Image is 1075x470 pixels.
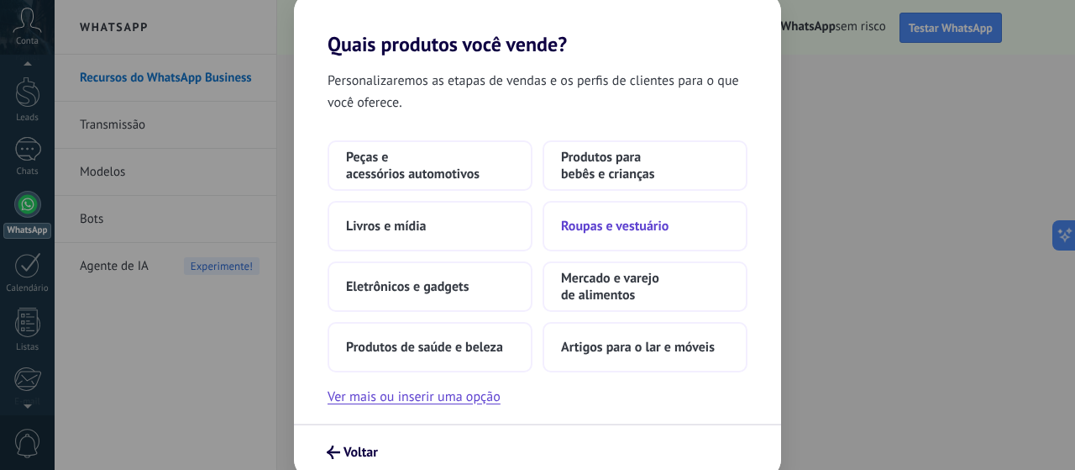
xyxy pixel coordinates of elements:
[328,201,532,251] button: Livros e mídia
[543,261,747,312] button: Mercado e varejo de alimentos
[343,446,378,458] span: Voltar
[346,149,514,182] span: Peças e acessórios automotivos
[319,438,385,467] button: Voltar
[328,261,532,312] button: Eletrônicos e gadgets
[561,218,669,235] span: Roupas e vestuário
[346,339,503,356] span: Produtos de saúde e beleza
[561,270,729,304] span: Mercado e varejo de alimentos
[561,339,715,356] span: Artigos para o lar e móveis
[328,70,747,114] span: Personalizaremos as etapas de vendas e os perfis de clientes para o que você oferece.
[346,278,469,295] span: Eletrônicos e gadgets
[328,322,532,372] button: Produtos de saúde e beleza
[328,386,501,408] button: Ver mais ou inserir uma opção
[328,140,532,191] button: Peças e acessórios automotivos
[543,322,747,372] button: Artigos para o lar e móveis
[543,201,747,251] button: Roupas e vestuário
[561,149,729,182] span: Produtos para bebês e crianças
[346,218,426,235] span: Livros e mídia
[543,140,747,191] button: Produtos para bebês e crianças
